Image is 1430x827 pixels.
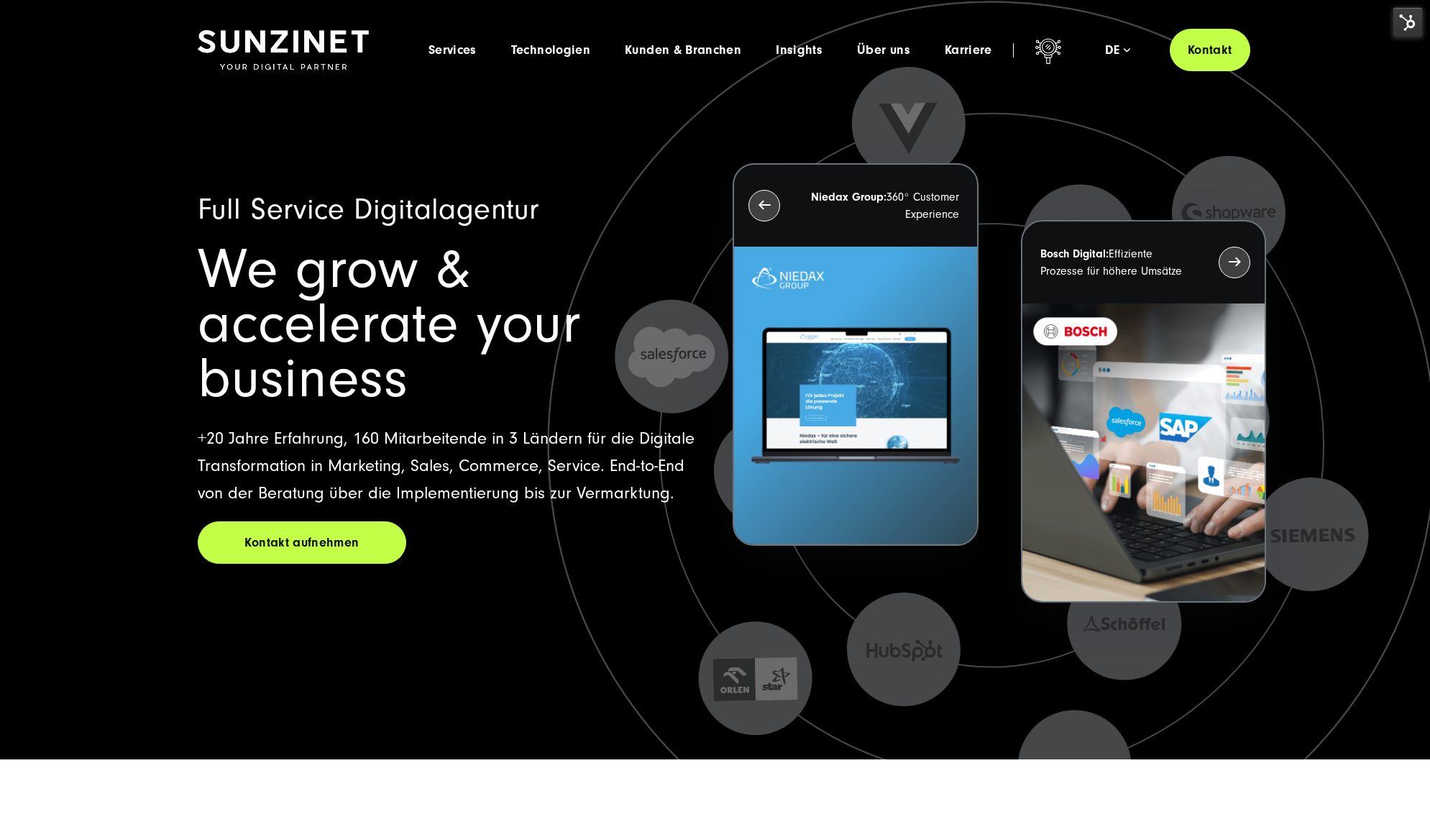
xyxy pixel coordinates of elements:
[428,43,477,58] a: Services
[857,43,910,58] a: Über uns
[1040,247,1109,260] strong: Bosch Digital:
[811,191,886,204] strong: Niedax Group:
[1021,220,1266,603] button: Bosch Digital:Effiziente Prozesse für höhere Umsätze BOSCH - Kundeprojekt - Digital Transformatio...
[1170,29,1250,71] a: Kontakt
[198,30,369,70] img: SUNZINET Full Service Digital Agentur
[945,43,992,58] a: Karriere
[776,43,822,58] a: Insights
[198,242,698,406] h1: We grow & accelerate your business
[1040,245,1193,280] p: Effiziente Prozesse für höhere Umsätze
[198,193,538,227] span: Full Service Digitalagentur
[1105,43,1130,58] div: de
[625,43,741,58] a: Kunden & Branchen
[511,43,590,58] a: Technologien
[198,425,698,507] p: +20 Jahre Erfahrung, 160 Mitarbeitende in 3 Ländern für die Digitale Transformation in Marketing,...
[733,163,978,547] button: Niedax Group:360° Customer Experience Letztes Projekt von Niedax. Ein Laptop auf dem die Niedax W...
[806,188,958,223] p: 360° Customer Experience
[734,247,976,545] img: Letztes Projekt von Niedax. Ein Laptop auf dem die Niedax Website geöffnet ist, auf blauem Hinter...
[1393,7,1423,37] img: HubSpot Tools-Menüschalter
[198,521,406,564] a: Kontakt aufnehmen
[1022,303,1265,602] img: BOSCH - Kundeprojekt - Digital Transformation Agentur SUNZINET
